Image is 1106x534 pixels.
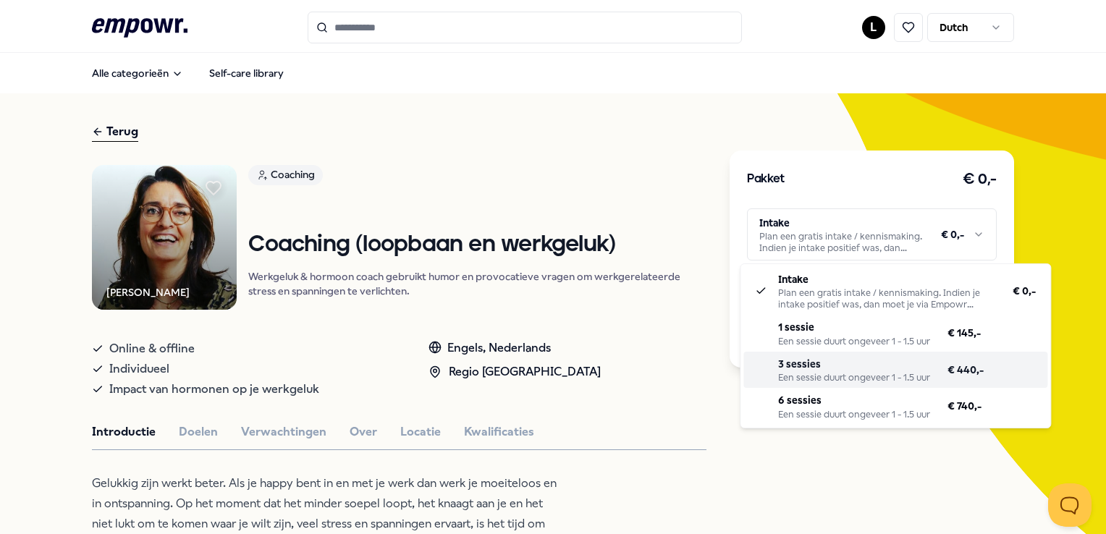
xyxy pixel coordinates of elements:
div: Een sessie duurt ongeveer 1 - 1.5 uur [778,336,930,347]
div: Een sessie duurt ongeveer 1 - 1.5 uur [778,409,930,420]
span: € 145,- [947,325,981,341]
span: € 740,- [947,398,982,414]
p: 6 sessies [778,392,930,408]
div: Een sessie duurt ongeveer 1 - 1.5 uur [778,372,930,383]
span: € 440,- [947,362,984,378]
span: € 0,- [1013,283,1036,299]
p: Intake [778,271,995,287]
div: Plan een gratis intake / kennismaking. Indien je intake positief was, dan moet je via Empowr opni... [778,287,995,310]
p: 3 sessies [778,356,930,372]
p: 1 sessie [778,319,930,335]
